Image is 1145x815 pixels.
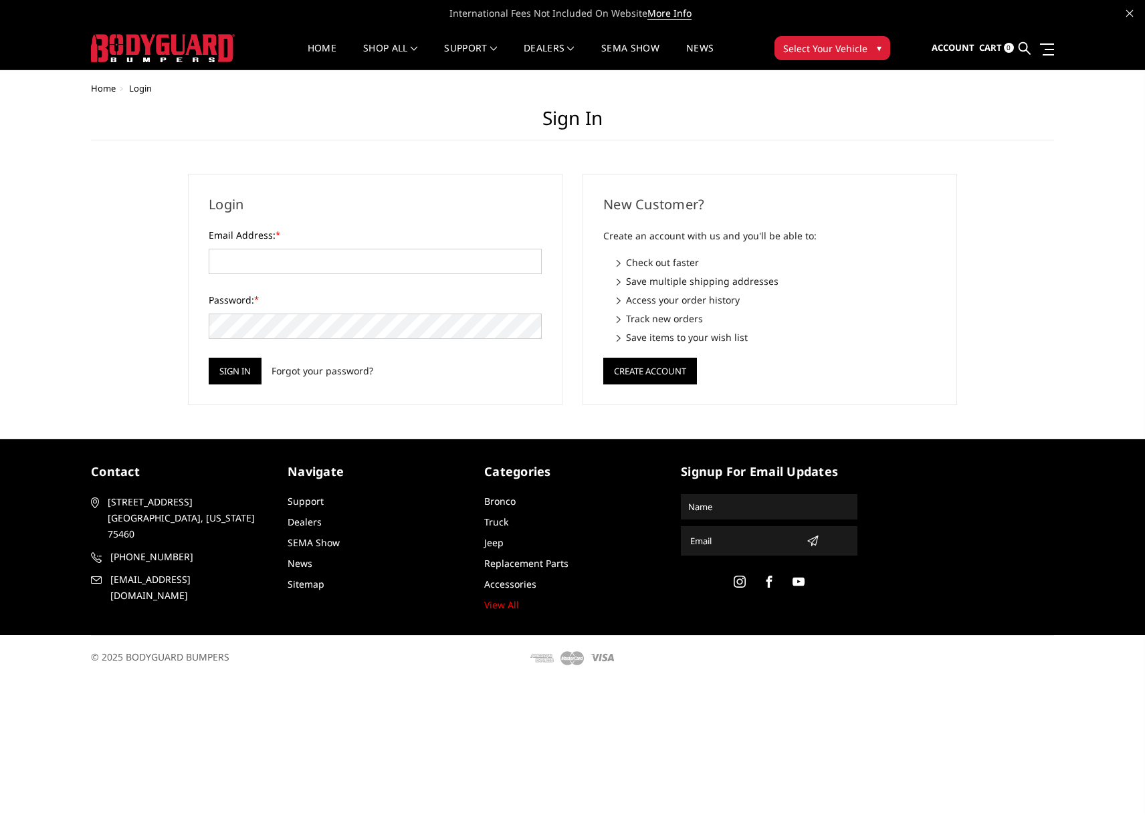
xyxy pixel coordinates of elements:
[979,41,1002,53] span: Cart
[603,363,697,376] a: Create Account
[647,7,692,20] a: More Info
[524,43,575,70] a: Dealers
[363,43,417,70] a: shop all
[129,82,152,94] span: Login
[209,358,262,384] input: Sign in
[209,293,542,307] label: Password:
[932,41,974,53] span: Account
[484,515,508,528] a: Truck
[877,41,881,55] span: ▾
[91,572,268,604] a: [EMAIL_ADDRESS][DOMAIN_NAME]
[932,30,974,66] a: Account
[288,557,312,570] a: News
[91,34,235,62] img: BODYGUARD BUMPERS
[617,330,936,344] li: Save items to your wish list
[288,578,324,590] a: Sitemap
[209,195,542,215] h2: Login
[617,312,936,326] li: Track new orders
[783,41,867,55] span: Select Your Vehicle
[110,572,266,604] span: [EMAIL_ADDRESS][DOMAIN_NAME]
[110,549,266,565] span: [PHONE_NUMBER]
[979,30,1014,66] a: Cart 0
[308,43,336,70] a: Home
[444,43,497,70] a: Support
[484,557,568,570] a: Replacement Parts
[603,195,936,215] h2: New Customer?
[288,536,340,549] a: SEMA Show
[603,358,697,384] button: Create Account
[288,515,322,528] a: Dealers
[484,598,519,611] a: View All
[484,495,516,507] a: Bronco
[484,578,536,590] a: Accessories
[617,274,936,288] li: Save multiple shipping addresses
[91,82,116,94] a: Home
[601,43,659,70] a: SEMA Show
[108,494,263,542] span: [STREET_ADDRESS] [GEOGRAPHIC_DATA], [US_STATE] 75460
[91,651,229,663] span: © 2025 BODYGUARD BUMPERS
[91,107,1054,140] h1: Sign in
[683,496,855,517] input: Name
[603,228,936,244] p: Create an account with us and you'll be able to:
[1004,43,1014,53] span: 0
[288,463,464,481] h5: Navigate
[685,530,801,552] input: Email
[288,495,324,507] a: Support
[686,43,714,70] a: News
[272,364,373,378] a: Forgot your password?
[681,463,857,481] h5: signup for email updates
[484,463,661,481] h5: Categories
[484,536,504,549] a: Jeep
[617,293,936,307] li: Access your order history
[91,549,268,565] a: [PHONE_NUMBER]
[774,36,890,60] button: Select Your Vehicle
[617,255,936,269] li: Check out faster
[209,228,542,242] label: Email Address:
[91,463,268,481] h5: contact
